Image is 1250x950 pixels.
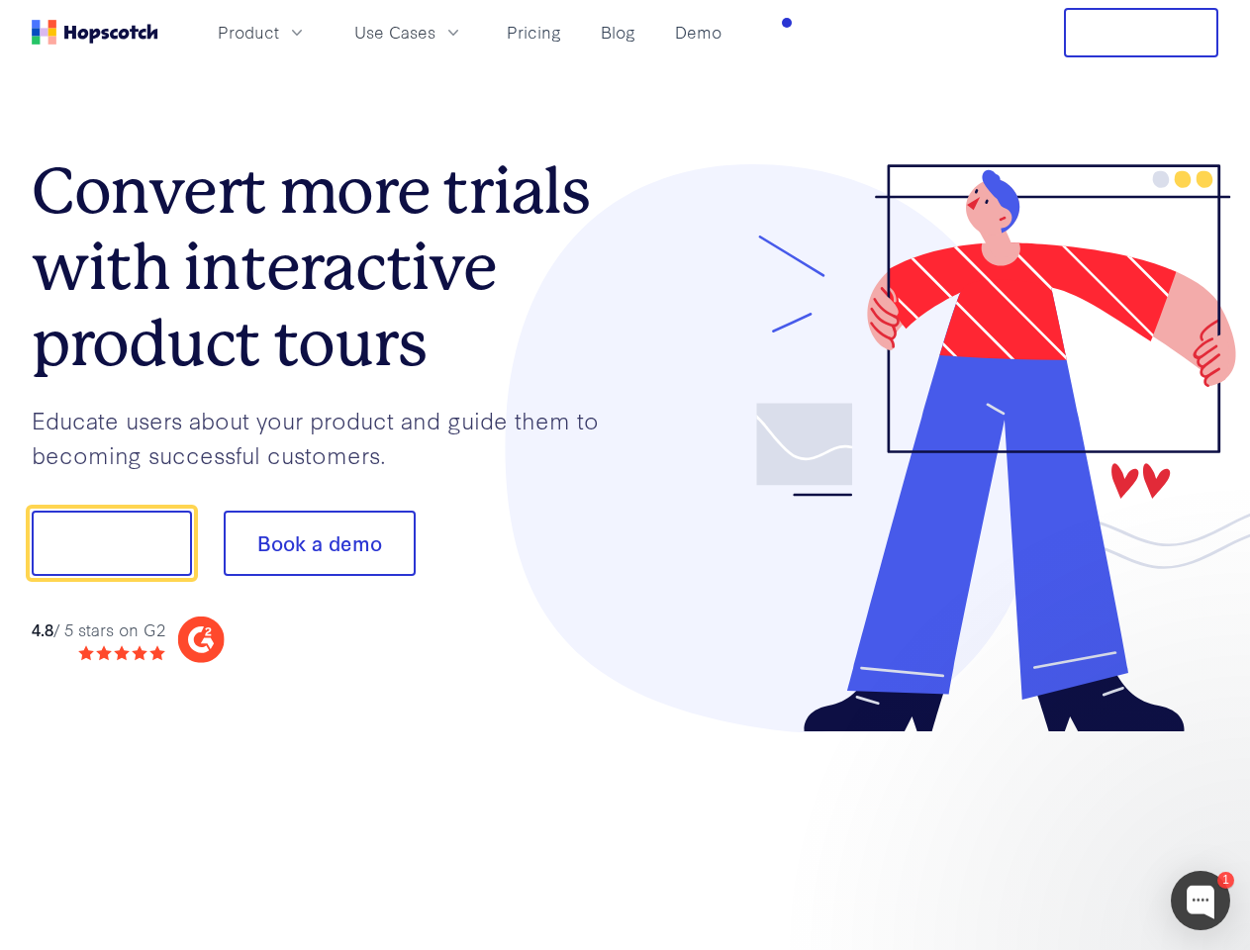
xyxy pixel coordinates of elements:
button: Product [206,16,319,48]
a: Pricing [499,16,569,48]
div: 1 [1217,872,1234,889]
span: Use Cases [354,20,435,45]
a: Blog [593,16,643,48]
h1: Convert more trials with interactive product tours [32,153,625,381]
div: / 5 stars on G2 [32,617,165,642]
button: Free Trial [1064,8,1218,57]
a: Home [32,20,158,45]
span: Product [218,20,279,45]
button: Use Cases [342,16,475,48]
a: Demo [667,16,729,48]
p: Educate users about your product and guide them to becoming successful customers. [32,403,625,471]
button: Book a demo [224,511,416,576]
button: Show me! [32,511,192,576]
strong: 4.8 [32,617,53,640]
